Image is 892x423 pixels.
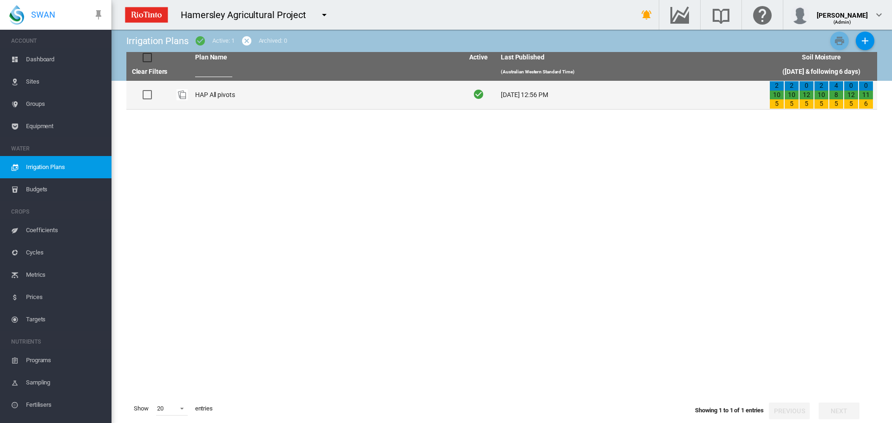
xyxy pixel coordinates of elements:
span: Groups [26,93,104,115]
div: [PERSON_NAME] [817,7,868,16]
md-icon: icon-printer [834,35,845,46]
button: Add New Plan [856,32,874,50]
span: Fertilisers [26,394,104,416]
span: ACCOUNT [11,33,104,48]
span: Show [130,401,152,416]
button: Previous [769,403,810,419]
th: (Australian Western Standard Time) [497,63,766,81]
td: [DATE] 12:56 PM [497,81,766,109]
span: Targets [26,308,104,331]
div: 10 [785,91,799,100]
div: Archived: 0 [259,37,287,45]
div: 8 [829,91,843,100]
md-icon: Search the knowledge base [710,9,732,20]
md-icon: icon-pin [93,9,104,20]
div: 0 [800,81,813,91]
span: SWAN [31,9,55,20]
div: 4 [829,81,843,91]
span: Showing 1 to 1 of 1 entries [695,407,764,414]
div: Hamersley Agricultural Project [181,8,315,21]
div: 10 [770,91,784,100]
md-icon: icon-cancel [241,35,252,46]
span: Budgets [26,178,104,201]
md-icon: icon-chevron-down [873,9,885,20]
div: 2 [785,81,799,91]
span: Sites [26,71,104,93]
img: SWAN-Landscape-Logo-Colour-drop.png [9,5,24,25]
span: Dashboard [26,48,104,71]
div: Plan Id: 17653 [177,89,188,100]
md-icon: Go to the Data Hub [669,9,691,20]
div: 0 [859,81,873,91]
div: 12 [844,91,858,100]
th: ([DATE] & following 6 days) [766,63,877,81]
span: Programs [26,349,104,371]
button: icon-menu-down [315,6,334,24]
span: Sampling [26,371,104,394]
span: Equipment [26,115,104,137]
button: Next [819,403,859,419]
div: 5 [800,99,813,109]
button: Print Irrigation Plans [830,32,849,50]
div: 5 [814,99,828,109]
div: Active: 1 [212,37,234,45]
span: Metrics [26,264,104,286]
span: Irrigation Plans [26,156,104,178]
md-icon: icon-plus [859,35,871,46]
md-icon: icon-menu-down [319,9,330,20]
span: Coefficients [26,219,104,241]
md-icon: icon-bell-ring [641,9,652,20]
span: WATER [11,141,104,156]
div: 6 [859,99,873,109]
td: HAP All pivots [191,81,460,109]
td: 2 10 5 2 10 5 0 12 5 2 10 5 4 8 5 0 12 5 0 11 6 [766,81,877,109]
div: 2 [770,81,784,91]
md-icon: Click here for help [751,9,774,20]
img: ZPXdBAAAAAElFTkSuQmCC [121,3,171,26]
div: 11 [859,91,873,100]
span: (Admin) [833,20,852,25]
img: profile.jpg [791,6,809,24]
div: 5 [770,99,784,109]
span: CROPS [11,204,104,219]
span: Cycles [26,241,104,264]
div: 0 [844,81,858,91]
div: 2 [814,81,828,91]
div: 10 [814,91,828,100]
th: Plan Name [191,52,460,63]
span: Prices [26,286,104,308]
div: 5 [785,99,799,109]
div: 5 [844,99,858,109]
div: 5 [829,99,843,109]
span: NUTRIENTS [11,334,104,349]
div: 12 [800,91,813,100]
span: entries [191,401,216,416]
md-icon: icon-checkbox-marked-circle [195,35,206,46]
div: Irrigation Plans [126,34,188,47]
div: 20 [157,405,164,412]
th: Active [460,52,497,63]
a: Clear Filters [132,68,168,75]
img: product-image-placeholder.png [177,89,188,100]
th: Last Published [497,52,766,63]
button: icon-bell-ring [637,6,656,24]
th: Soil Moisture [766,52,877,63]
